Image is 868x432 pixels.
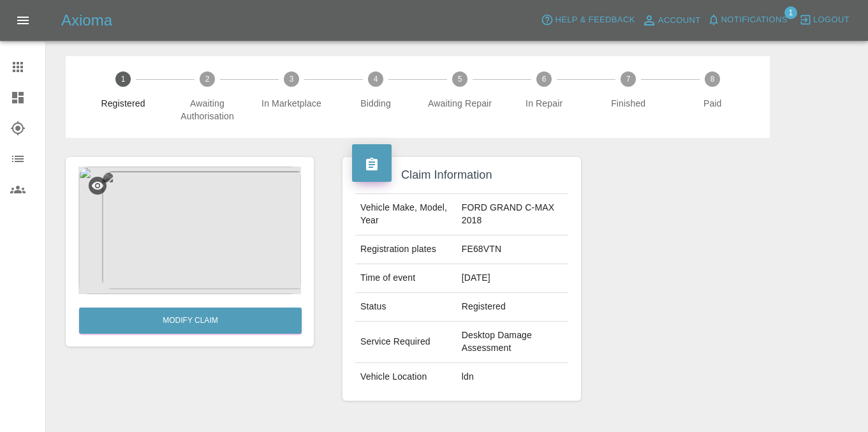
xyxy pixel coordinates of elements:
[675,97,749,110] span: Paid
[374,75,378,84] text: 4
[355,235,457,264] td: Registration plates
[86,97,160,110] span: Registered
[626,75,631,84] text: 7
[591,97,665,110] span: Finished
[205,75,210,84] text: 2
[457,194,568,235] td: FORD GRAND C-MAX 2018
[352,167,571,184] h4: Claim Information
[355,264,457,293] td: Time of event
[170,97,244,123] span: Awaiting Authorisation
[538,10,638,30] button: Help & Feedback
[796,10,853,30] button: Logout
[457,264,568,293] td: [DATE]
[704,10,791,30] button: Notifications
[813,13,850,27] span: Logout
[339,97,413,110] span: Bidding
[355,363,457,391] td: Vehicle Location
[710,75,715,84] text: 8
[61,10,112,31] h5: Axioma
[290,75,294,84] text: 3
[457,363,568,391] td: ldn
[457,235,568,264] td: FE68VTN
[458,75,462,84] text: 5
[457,293,568,322] td: Registered
[542,75,547,84] text: 6
[79,308,302,334] a: Modify Claim
[721,13,788,27] span: Notifications
[423,97,497,110] span: Awaiting Repair
[355,194,457,235] td: Vehicle Make, Model, Year
[121,75,126,84] text: 1
[507,97,581,110] span: In Repair
[78,167,301,294] img: cde8beed-c7dc-49bf-bb29-aa212792a59d
[254,97,328,110] span: In Marketplace
[658,13,701,28] span: Account
[355,293,457,322] td: Status
[8,5,38,36] button: Open drawer
[555,13,635,27] span: Help & Feedback
[638,10,704,31] a: Account
[784,6,797,19] span: 1
[355,322,457,363] td: Service Required
[457,322,568,363] td: Desktop Damage Assessment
